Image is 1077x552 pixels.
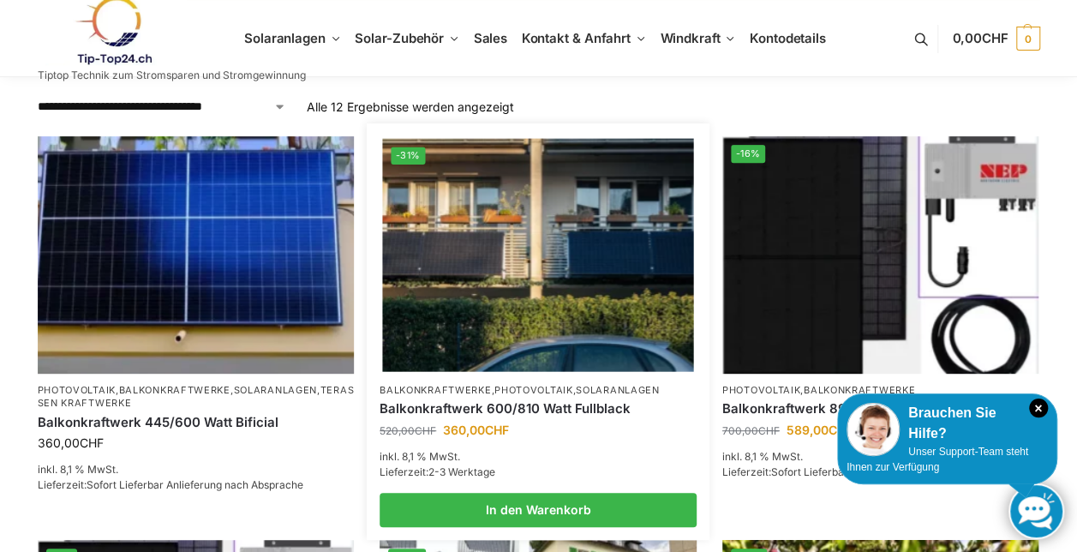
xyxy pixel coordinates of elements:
span: 2-3 Werktage [428,465,495,478]
bdi: 700,00 [722,424,780,437]
span: 0,00 [952,30,1008,46]
bdi: 360,00 [38,435,104,450]
p: inkl. 8,1 % MwSt. [380,449,697,465]
a: Photovoltaik [494,384,572,396]
div: Brauchen Sie Hilfe? [847,403,1048,444]
a: -16%Bificiales Hochleistungsmodul [722,136,1039,374]
img: Customer service [847,403,900,456]
p: inkl. 8,1 % MwSt. [38,462,355,477]
span: Solaranlagen [244,30,326,46]
a: 0,00CHF 0 [952,13,1039,64]
bdi: 589,00 [787,423,853,437]
a: Solaranlagen [234,384,317,396]
span: Sofort Lieferbar Anlieferung nach Absprache [87,478,303,491]
a: Photovoltaik [722,384,800,396]
a: Photovoltaik [38,384,116,396]
span: CHF [485,423,509,437]
img: Bificiales Hochleistungsmodul [722,136,1039,374]
a: Balkonkraftwerke [119,384,230,396]
a: Terassen Kraftwerke [38,384,355,409]
span: CHF [829,423,853,437]
span: Lieferzeit: [380,465,495,478]
span: 0 [1016,27,1040,51]
span: Kontodetails [750,30,826,46]
span: Lieferzeit: [38,478,303,491]
span: Unser Support-Team steht Ihnen zur Verfügung [847,446,1028,473]
p: Alle 12 Ergebnisse werden angezeigt [307,98,514,116]
span: Sofort Lieferbar [771,465,848,478]
span: Kontakt & Anfahrt [522,30,631,46]
a: Balkonkraftwerke [804,384,915,396]
i: Schließen [1029,399,1048,417]
img: Solaranlage für den kleinen Balkon [38,136,355,374]
a: Balkonkraftwerk 600/810 Watt Fullblack [380,400,697,417]
img: 2 Balkonkraftwerke [382,138,693,371]
a: -31%2 Balkonkraftwerke [382,138,693,371]
p: Tiptop Technik zum Stromsparen und Stromgewinnung [38,70,306,81]
a: Solaranlagen [576,384,659,396]
p: , [722,384,1039,397]
span: Solar-Zubehör [355,30,444,46]
span: Sales [474,30,508,46]
a: Balkonkraftwerk 445/600 Watt Bificial [38,414,355,431]
span: Windkraft [660,30,720,46]
p: , , , [38,384,355,411]
bdi: 360,00 [443,423,509,437]
a: Balkonkraftwerke [380,384,491,396]
select: Shop-Reihenfolge [38,98,286,116]
span: Lieferzeit: [722,465,848,478]
span: CHF [415,424,436,437]
bdi: 520,00 [380,424,436,437]
a: In den Warenkorb legen: „Balkonkraftwerk 600/810 Watt Fullblack“ [380,493,697,527]
span: CHF [758,424,780,437]
span: CHF [982,30,1008,46]
a: Balkonkraftwerk 890/600 Watt bificial Glas/Glas [722,400,1039,417]
p: inkl. 8,1 % MwSt. [722,449,1039,465]
span: CHF [80,435,104,450]
p: , , [380,384,697,397]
